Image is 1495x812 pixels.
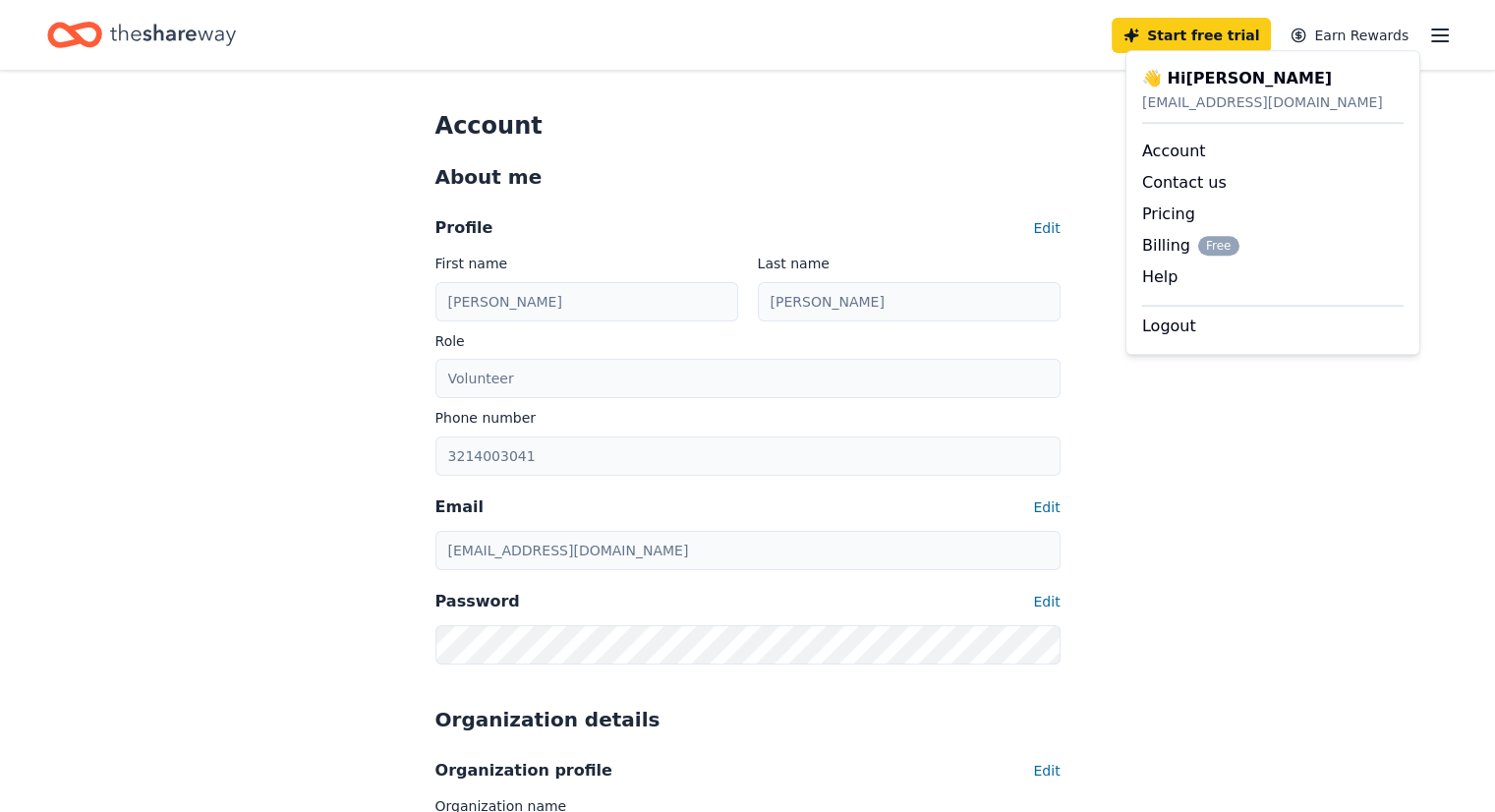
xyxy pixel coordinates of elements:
[1033,590,1060,613] button: Edit
[435,110,1061,142] div: Account
[435,332,465,352] label: Role
[1198,236,1238,256] span: Free
[1112,18,1271,53] a: Start free trial
[435,161,1061,193] div: About me
[435,590,520,613] div: Password
[1142,234,1239,258] button: BillingFree
[435,409,536,429] label: Phone number
[1033,759,1060,783] button: Edit
[758,255,830,274] label: Last name
[1033,216,1060,240] button: Edit
[1142,142,1206,160] a: Account
[1142,171,1227,195] button: Contact us
[1142,204,1195,223] a: Pricing
[1142,234,1239,258] span: Billing
[435,216,493,240] div: Profile
[1142,265,1178,289] button: Help
[1279,18,1420,53] a: Earn Rewards
[435,704,1061,735] div: Organization details
[1142,315,1196,338] button: Logout
[1142,90,1404,114] div: [EMAIL_ADDRESS][DOMAIN_NAME]
[435,759,612,783] div: Organization profile
[47,12,236,58] a: Home
[435,255,508,274] label: First name
[1142,67,1404,90] div: 👋 Hi [PERSON_NAME]
[1033,495,1060,519] button: Edit
[435,495,484,519] div: Email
